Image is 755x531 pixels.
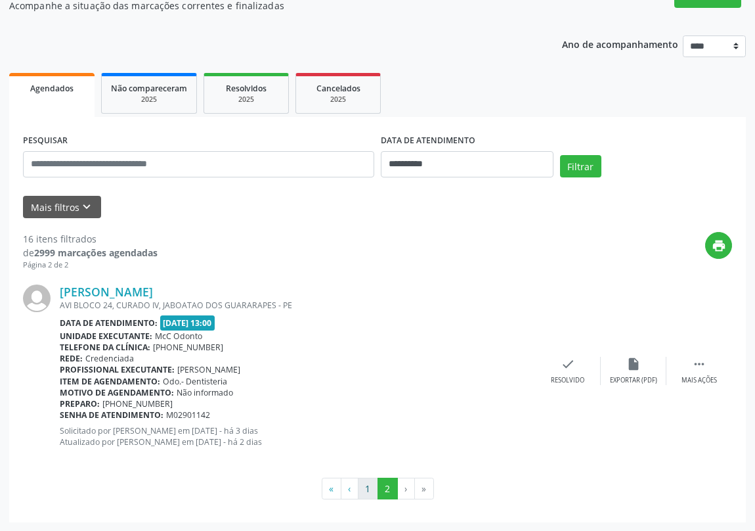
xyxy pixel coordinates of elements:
[610,376,657,385] div: Exportar (PDF)
[60,364,175,375] b: Profissional executante:
[213,95,279,104] div: 2025
[23,246,158,260] div: de
[681,376,717,385] div: Mais ações
[322,478,341,500] button: Go to first page
[551,376,584,385] div: Resolvido
[562,35,678,52] p: Ano de acompanhamento
[23,285,51,312] img: img
[60,331,152,342] b: Unidade executante:
[561,357,575,371] i: check
[163,376,227,387] span: Odo.- Dentisteria
[60,376,160,387] b: Item de agendamento:
[153,342,223,353] span: [PHONE_NUMBER]
[166,409,210,421] span: M02901142
[155,331,202,342] span: McC Odonto
[626,357,641,371] i: insert_drive_file
[226,83,267,94] span: Resolvidos
[305,95,371,104] div: 2025
[60,342,150,353] b: Telefone da clínica:
[177,387,233,398] span: Não informado
[102,398,173,409] span: [PHONE_NUMBER]
[560,155,601,177] button: Filtrar
[705,232,732,259] button: print
[85,353,134,364] span: Credenciada
[377,478,398,500] button: Go to page 2
[23,131,68,151] label: PESQUISAR
[30,83,74,94] span: Agendados
[712,239,726,253] i: print
[381,131,475,151] label: DATA DE ATENDIMENTO
[23,232,158,246] div: 16 itens filtrados
[23,478,732,500] ul: Pagination
[23,196,101,219] button: Mais filtroskeyboard_arrow_down
[341,478,358,500] button: Go to previous page
[358,478,378,500] button: Go to page 1
[34,246,158,259] strong: 2999 marcações agendadas
[160,315,215,331] span: [DATE] 13:00
[111,95,187,104] div: 2025
[177,364,240,375] span: [PERSON_NAME]
[60,409,163,421] b: Senha de atendimento:
[111,83,187,94] span: Não compareceram
[60,317,158,329] b: Data de atendimento:
[60,425,535,448] p: Solicitado por [PERSON_NAME] em [DATE] - há 3 dias Atualizado por [PERSON_NAME] em [DATE] - há 2 ...
[60,387,174,398] b: Motivo de agendamento:
[60,300,535,311] div: AVI BLOCO 24, CURADO IV, JABOATAO DOS GUARARAPES - PE
[79,200,94,214] i: keyboard_arrow_down
[23,260,158,271] div: Página 2 de 2
[60,353,83,364] b: Rede:
[692,357,706,371] i: 
[316,83,360,94] span: Cancelados
[60,398,100,409] b: Preparo:
[60,285,153,299] a: [PERSON_NAME]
